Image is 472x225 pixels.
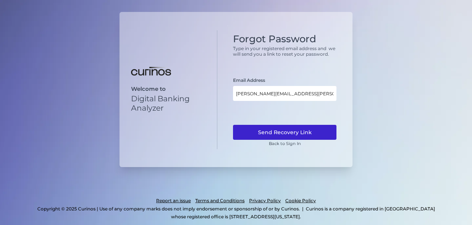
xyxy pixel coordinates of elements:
p: Curinos is a company registered in [GEOGRAPHIC_DATA] whose registered office is [STREET_ADDRESS][... [171,206,435,220]
a: Terms and Conditions [195,197,245,205]
a: Cookie Policy [285,197,316,205]
p: Type in your registered email address and we will send you a link to reset your password. [233,46,336,57]
img: Digital Banking Analyzer [131,67,171,76]
a: Privacy Policy [249,197,281,205]
a: Back to Sign In [269,141,301,146]
input: Email [233,86,336,101]
p: Welcome to [131,86,210,92]
a: Report an issue [156,197,191,205]
p: Digital Banking Analyzer [131,94,210,112]
button: Send Recovery Link [233,125,336,140]
p: Copyright © 2025 Curinos | Use of any company marks does not imply endorsement or sponsorship of ... [37,206,300,212]
label: Email Address [233,77,265,83]
h1: Forgot Password [233,33,336,45]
